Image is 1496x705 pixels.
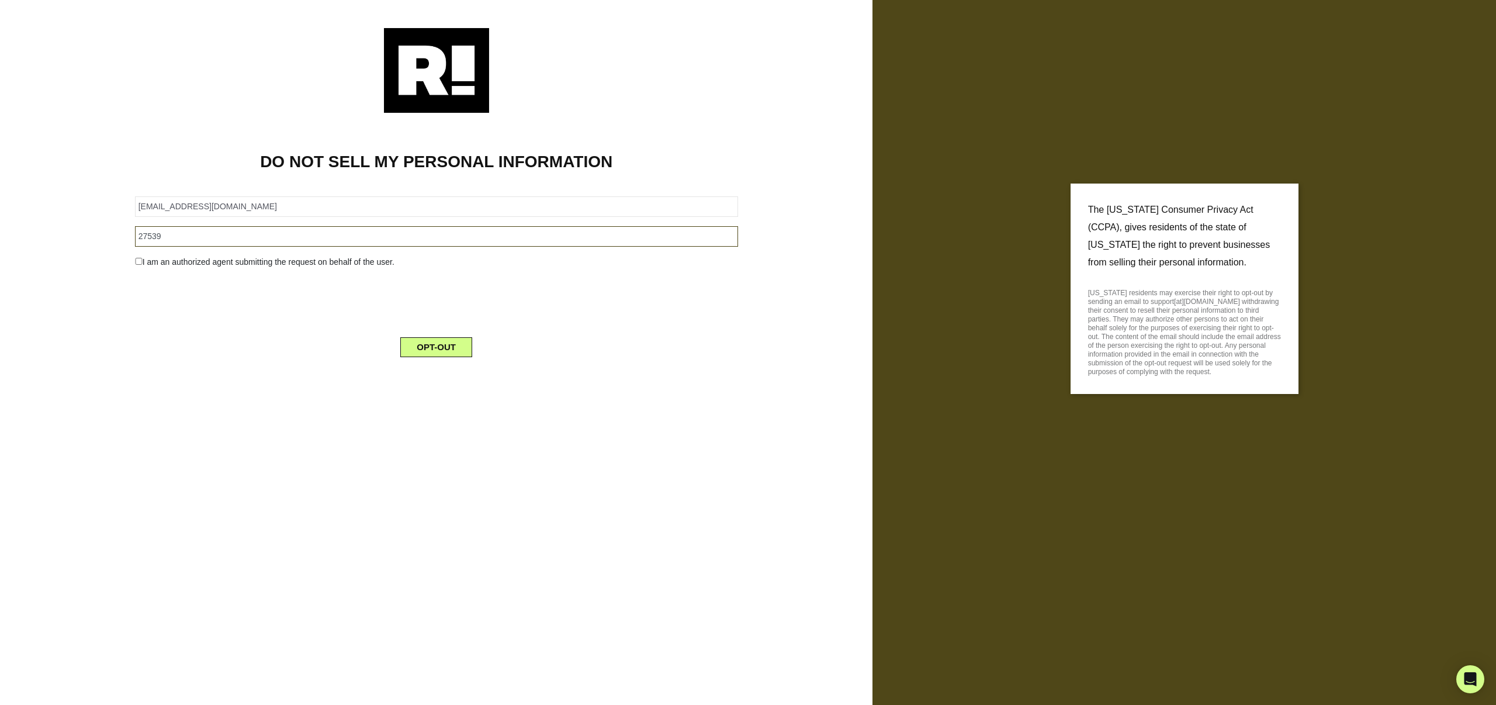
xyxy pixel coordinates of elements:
button: OPT-OUT [400,337,472,357]
img: Retention.com [384,28,489,113]
div: Open Intercom Messenger [1456,665,1484,693]
iframe: reCAPTCHA [348,278,525,323]
h1: DO NOT SELL MY PERSONAL INFORMATION [18,152,855,172]
input: Zipcode [135,226,738,247]
div: I am an authorized agent submitting the request on behalf of the user. [126,256,747,268]
p: [US_STATE] residents may exercise their right to opt-out by sending an email to support[at][DOMAI... [1088,285,1281,376]
p: The [US_STATE] Consumer Privacy Act (CCPA), gives residents of the state of [US_STATE] the right ... [1088,201,1281,271]
input: Email Address [135,196,738,217]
